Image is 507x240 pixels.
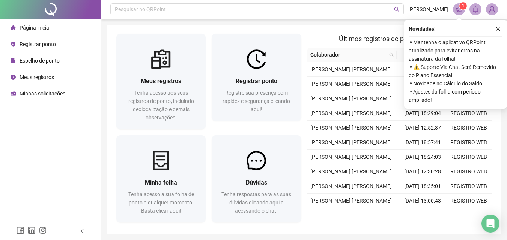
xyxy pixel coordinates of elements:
span: 1 [462,3,465,9]
span: Meus registros [20,74,54,80]
span: [PERSON_NAME] [PERSON_NAME] [310,154,392,160]
div: Open Intercom Messenger [481,215,499,233]
a: DúvidasTenha respostas para as suas dúvidas clicando aqui e acessando o chat! [212,135,301,222]
span: notification [456,6,462,13]
span: Tenha acesso aos seus registros de ponto, incluindo geolocalização e demais observações! [128,90,194,121]
span: schedule [11,91,16,96]
td: REGISTRO WEB [446,208,492,223]
span: environment [11,42,16,47]
span: Colaborador [310,51,387,59]
span: Registre sua presença com rapidez e segurança clicando aqui! [223,90,290,112]
td: [DATE] 12:36:48 [400,91,446,106]
td: [DATE] 18:35:01 [400,179,446,194]
a: Meus registrosTenha acesso aos seus registros de ponto, incluindo geolocalização e demais observa... [116,34,206,129]
td: [DATE] 13:00:43 [400,194,446,208]
span: linkedin [28,227,35,234]
td: [DATE] 12:06:17 [400,62,446,77]
span: close [495,26,501,31]
td: [DATE] 18:24:03 [400,150,446,164]
span: ⚬ ⚠️ Suporte Via Chat Será Removido do Plano Essencial [409,63,502,79]
td: REGISTRO WEB [446,106,492,121]
span: Registrar ponto [20,41,56,47]
span: left [80,228,85,234]
span: [PERSON_NAME] [PERSON_NAME] [310,66,392,72]
span: [PERSON_NAME] [408,5,448,13]
span: search [394,7,400,12]
span: bell [472,6,479,13]
sup: 1 [459,2,467,10]
td: REGISTRO WEB [446,164,492,179]
span: Tenha respostas para as suas dúvidas clicando aqui e acessando o chat! [221,191,291,214]
span: [PERSON_NAME] [PERSON_NAME] [310,95,392,101]
td: REGISTRO WEB [446,135,492,150]
span: ⚬ Mantenha o aplicativo QRPoint atualizado para evitar erros na assinatura da folha! [409,38,502,63]
span: ⚬ Ajustes da folha com período ampliado! [409,88,502,104]
span: [PERSON_NAME] [PERSON_NAME] [310,139,392,145]
span: Meus registros [141,78,181,85]
img: 90375 [486,4,498,15]
span: search [388,49,395,60]
span: [PERSON_NAME] [PERSON_NAME] [310,198,392,204]
span: ⚬ Novidade no Cálculo do Saldo! [409,79,502,88]
span: [PERSON_NAME] [PERSON_NAME] [310,183,392,189]
td: [DATE] 18:17:03 [400,208,446,223]
td: REGISTRO WEB [446,121,492,135]
span: Registrar ponto [236,78,277,85]
span: Minha folha [145,179,177,186]
td: REGISTRO WEB [446,179,492,194]
span: Espelho de ponto [20,58,60,64]
td: REGISTRO WEB [446,194,492,208]
span: Tenha acesso a sua folha de ponto a qualquer momento. Basta clicar aqui! [128,191,194,214]
span: Novidades ! [409,25,436,33]
span: Dúvidas [246,179,267,186]
span: Página inicial [20,25,50,31]
span: [PERSON_NAME] [PERSON_NAME] [310,110,392,116]
span: instagram [39,227,47,234]
span: [PERSON_NAME] [PERSON_NAME] [310,168,392,174]
span: Últimos registros de ponto sincronizados [339,35,460,43]
td: [DATE] 12:30:28 [400,164,446,179]
th: Data/Hora [397,48,441,62]
span: search [389,52,394,57]
td: [DATE] 12:52:37 [400,121,446,135]
span: facebook [17,227,24,234]
a: Minha folhaTenha acesso a sua folha de ponto a qualquer momento. Basta clicar aqui! [116,135,206,222]
span: Minhas solicitações [20,91,65,97]
span: [PERSON_NAME] [PERSON_NAME] [310,81,392,87]
span: file [11,58,16,63]
span: clock-circle [11,75,16,80]
a: Registrar pontoRegistre sua presença com rapidez e segurança clicando aqui! [212,34,301,121]
span: home [11,25,16,30]
td: REGISTRO WEB [446,150,492,164]
span: Data/Hora [400,51,432,59]
span: [PERSON_NAME] [PERSON_NAME] [310,125,392,131]
td: [DATE] 18:29:04 [400,106,446,121]
td: [DATE] 18:25:26 [400,77,446,91]
td: [DATE] 18:57:41 [400,135,446,150]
